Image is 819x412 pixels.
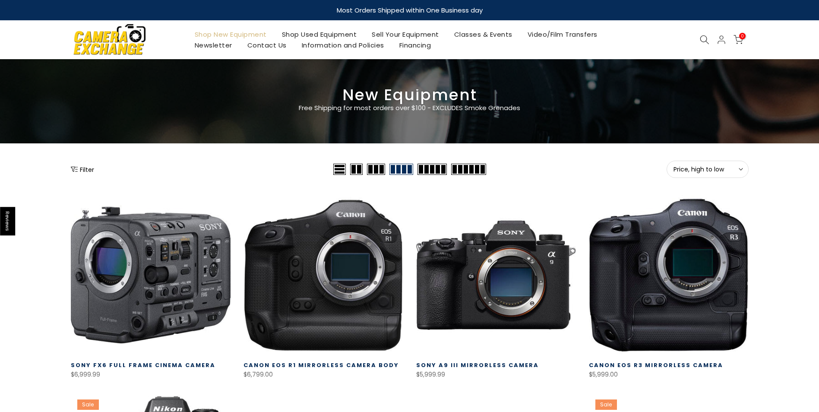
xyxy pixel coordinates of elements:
a: Contact Us [240,40,294,51]
div: $5,999.99 [416,369,576,380]
a: Information and Policies [294,40,392,51]
a: Shop Used Equipment [274,29,364,40]
span: Price, high to low [674,165,742,173]
a: Financing [392,40,439,51]
div: $6,799.00 [243,369,403,380]
p: Free Shipping for most orders over $100 - EXCLUDES Smoke Grenades [248,103,572,113]
a: Sony a9 III Mirrorless Camera [416,361,539,369]
button: Price, high to low [667,161,749,178]
a: Video/Film Transfers [520,29,605,40]
a: Newsletter [187,40,240,51]
h3: New Equipment [71,89,749,101]
a: Sony FX6 Full Frame Cinema Camera [71,361,215,369]
a: Shop New Equipment [187,29,274,40]
a: Sell Your Equipment [364,29,447,40]
span: 0 [739,33,746,39]
a: Canon EOS R1 Mirrorless Camera Body [243,361,399,369]
a: 0 [734,35,743,44]
div: $5,999.00 [589,369,749,380]
a: Classes & Events [446,29,520,40]
a: Canon EOS R3 Mirrorless Camera [589,361,723,369]
strong: Most Orders Shipped within One Business day [337,6,483,15]
div: $6,999.99 [71,369,231,380]
button: Show filters [71,165,94,174]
